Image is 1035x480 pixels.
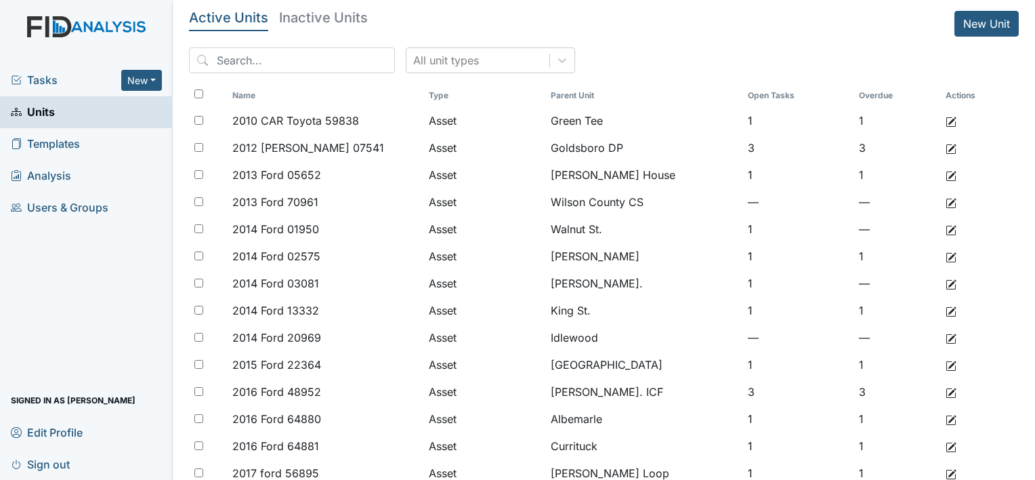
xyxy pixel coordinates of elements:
span: 2014 Ford 01950 [232,221,319,237]
td: 1 [853,107,940,134]
td: Asset [423,433,545,460]
td: 1 [853,297,940,324]
td: Idlewood [545,324,742,351]
span: 2014 Ford 03081 [232,275,319,292]
h5: Active Units [189,11,268,24]
td: 1 [742,433,854,460]
td: Walnut St. [545,216,742,243]
span: 2014 Ford 20969 [232,329,321,346]
td: [PERSON_NAME]. ICF [545,378,742,405]
h5: Inactive Units [279,11,368,24]
th: Toggle SortBy [742,84,854,107]
td: Asset [423,216,545,243]
span: Users & Groups [11,197,108,218]
span: Units [11,102,55,123]
span: Signed in as [PERSON_NAME] [11,390,135,411]
td: Goldsboro DP [545,134,742,161]
td: 3 [742,134,854,161]
td: Asset [423,324,545,351]
th: Toggle SortBy [227,84,423,107]
td: 3 [853,378,940,405]
td: Asset [423,351,545,378]
td: — [853,188,940,216]
td: Asset [423,134,545,161]
a: New Unit [954,11,1019,37]
div: All unit types [413,52,479,68]
td: 1 [853,433,940,460]
td: Asset [423,270,545,297]
span: 2014 Ford 02575 [232,248,320,264]
td: 1 [742,216,854,243]
td: 1 [742,107,854,134]
td: — [742,324,854,351]
span: 2014 Ford 13332 [232,302,319,319]
td: 1 [853,405,940,433]
td: King St. [545,297,742,324]
td: Wilson County CS [545,188,742,216]
span: 2012 [PERSON_NAME] 07541 [232,140,384,156]
a: Tasks [11,72,121,88]
td: 1 [742,270,854,297]
td: Asset [423,405,545,433]
td: Currituck [545,433,742,460]
td: [GEOGRAPHIC_DATA] [545,351,742,378]
button: New [121,70,162,91]
td: 3 [853,134,940,161]
td: 1 [742,161,854,188]
td: Asset [423,378,545,405]
td: 1 [742,297,854,324]
td: — [853,270,940,297]
td: 1 [853,161,940,188]
td: [PERSON_NAME] House [545,161,742,188]
span: Analysis [11,165,71,186]
span: 2016 Ford 64881 [232,438,319,454]
td: — [742,188,854,216]
span: 2016 Ford 48952 [232,384,321,400]
span: Templates [11,134,80,155]
td: Asset [423,297,545,324]
td: Asset [423,107,545,134]
input: Toggle All Rows Selected [194,89,203,98]
td: 3 [742,378,854,405]
td: 1 [853,351,940,378]
th: Toggle SortBy [853,84,940,107]
span: 2013 Ford 70961 [232,194,318,210]
th: Toggle SortBy [545,84,742,107]
td: — [853,324,940,351]
td: Asset [423,188,545,216]
th: Toggle SortBy [423,84,545,107]
td: Albemarle [545,405,742,433]
td: Green Tee [545,107,742,134]
span: 2013 Ford 05652 [232,167,321,183]
span: 2016 Ford 64880 [232,411,321,427]
td: 1 [742,351,854,378]
td: Asset [423,161,545,188]
td: 1 [742,405,854,433]
th: Actions [940,84,1008,107]
td: [PERSON_NAME] [545,243,742,270]
td: 1 [742,243,854,270]
input: Search... [189,47,395,73]
td: [PERSON_NAME]. [545,270,742,297]
span: 2010 CAR Toyota 59838 [232,113,359,129]
span: 2015 Ford 22364 [232,357,321,373]
span: Edit Profile [11,422,83,443]
td: — [853,216,940,243]
td: 1 [853,243,940,270]
span: Sign out [11,454,70,475]
td: Asset [423,243,545,270]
